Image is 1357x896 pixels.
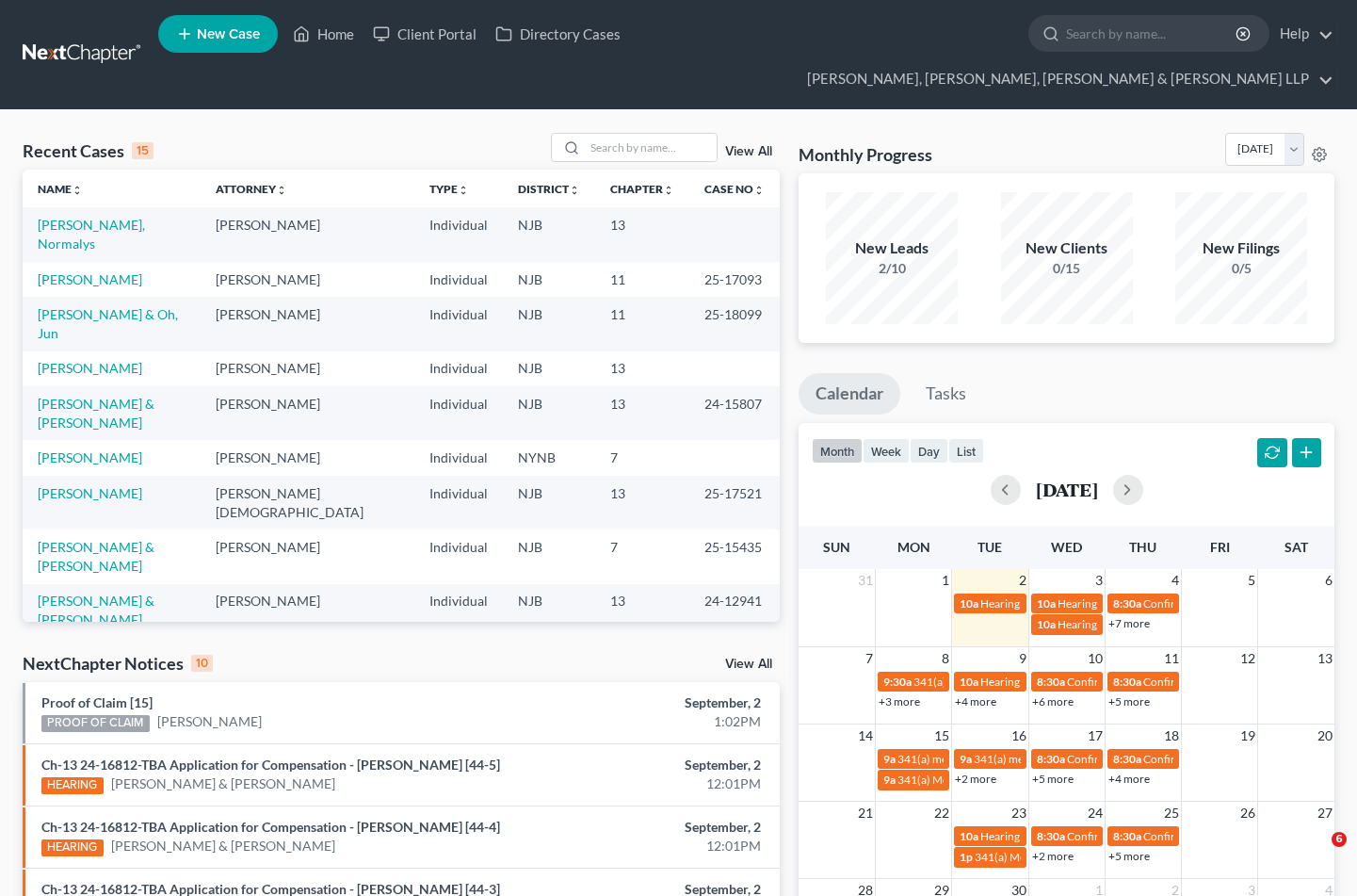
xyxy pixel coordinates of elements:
span: Confirmation hearing for [PERSON_NAME] [1143,829,1357,843]
td: Individual [414,297,503,350]
span: 12 [1238,647,1257,670]
a: Help [1270,17,1333,51]
td: NJB [503,351,595,386]
a: Directory Cases [486,17,630,51]
span: 8:30a [1113,596,1141,611]
a: +5 more [1108,694,1150,709]
span: Sat [1284,539,1308,555]
div: 15 [132,142,153,159]
td: [PERSON_NAME] [201,351,414,386]
span: 341(a) Meeting for [PERSON_NAME] Al Karalih & [PERSON_NAME] [897,773,1230,787]
span: Hearing for [DEMOGRAPHIC_DATA] et [PERSON_NAME] et al [980,829,1286,843]
span: Hearing for [PERSON_NAME] [980,675,1127,689]
td: 7 [595,440,689,475]
a: Typeunfold_more [429,182,469,196]
td: 24-12941 [689,584,780,638]
div: PROOF OF CLAIM [41,715,150,732]
td: [PERSON_NAME] [201,297,414,350]
span: 10 [1086,647,1105,670]
a: [PERSON_NAME] [157,712,262,731]
a: +5 more [1032,772,1074,786]
span: 10a [960,596,978,611]
div: September, 2 [534,818,761,837]
span: 8:30a [1113,675,1141,689]
a: Attorneyunfold_more [216,182,287,196]
td: 25-15435 [689,529,780,583]
a: [PERSON_NAME] [38,485,142,501]
a: [PERSON_NAME] [38,271,142,287]
td: Individual [414,351,503,386]
a: +4 more [955,694,996,709]
td: Individual [414,529,503,583]
td: [PERSON_NAME] [201,584,414,638]
div: NextChapter Notices [23,652,213,675]
a: [PERSON_NAME] & Oh, Jun [38,306,178,341]
td: Individual [414,262,503,297]
span: Confirmation hearing for [PERSON_NAME] [1143,675,1357,689]
span: 31 [856,569,875,592]
span: 1p [960,850,973,864]
a: Calendar [799,373,900,415]
input: Search by name... [1066,16,1238,51]
button: week [863,438,910,464]
a: [PERSON_NAME] & [PERSON_NAME] [38,593,154,627]
span: 20 [1316,725,1334,747]
h2: [DATE] [1036,480,1098,499]
span: 7 [864,647,875,670]
div: HEARING [41,777,104,794]
a: [PERSON_NAME] [38,360,142,376]
span: 10a [1037,617,1056,631]
a: [PERSON_NAME] & [PERSON_NAME] [111,774,335,793]
td: NJB [503,584,595,638]
div: HEARING [41,839,104,856]
div: 10 [191,655,213,672]
td: Individual [414,440,503,475]
a: Client Portal [363,17,486,51]
a: +2 more [955,772,996,786]
td: Individual [414,584,503,638]
span: 3 [1093,569,1105,592]
i: unfold_more [663,185,674,196]
i: unfold_more [72,185,83,196]
span: 18 [1162,725,1181,747]
a: [PERSON_NAME] & [PERSON_NAME] [111,837,335,855]
td: [PERSON_NAME][DEMOGRAPHIC_DATA] [201,476,414,529]
span: 4 [1170,569,1181,592]
span: Fri [1210,539,1230,555]
span: 341(a) meeting for [PERSON_NAME] [913,675,1095,689]
i: unfold_more [458,185,469,196]
a: +5 more [1108,849,1150,863]
span: 8:30a [1037,675,1065,689]
span: 8:30a [1113,752,1141,766]
td: NJB [503,297,595,350]
a: [PERSON_NAME] & [PERSON_NAME] [38,396,154,431]
div: 0/5 [1175,259,1307,278]
span: 341(a) Meeting for [PERSON_NAME] [975,850,1157,864]
span: 9a [960,752,972,766]
span: 6 [1332,832,1347,847]
a: +3 more [879,694,920,709]
span: 10a [960,675,978,689]
span: Thu [1129,539,1156,555]
td: NJB [503,386,595,440]
a: +2 more [1032,849,1074,863]
div: 12:01PM [534,774,761,793]
div: New Clients [1001,237,1133,259]
div: 1:02PM [534,712,761,731]
span: Hearing for [PERSON_NAME] [1058,596,1204,611]
span: 8:30a [1113,829,1141,843]
td: [PERSON_NAME] [201,386,414,440]
span: 9 [1017,647,1028,670]
td: 13 [595,207,689,261]
td: 13 [595,476,689,529]
span: Confirmation hearing for [PERSON_NAME] [1067,829,1281,843]
span: 341(a) meeting for [PERSON_NAME] [974,752,1155,766]
td: 13 [595,351,689,386]
td: [PERSON_NAME] [201,529,414,583]
a: [PERSON_NAME] [38,449,142,465]
td: NJB [503,207,595,261]
a: [PERSON_NAME], [PERSON_NAME], [PERSON_NAME] & [PERSON_NAME] LLP [798,62,1333,96]
a: Home [283,17,363,51]
td: NYNB [503,440,595,475]
span: 341(a) meeting for [PERSON_NAME] [897,752,1079,766]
